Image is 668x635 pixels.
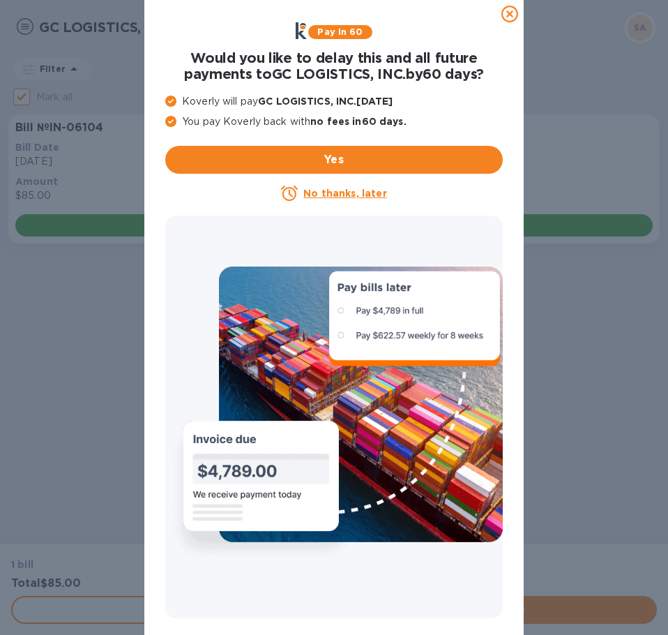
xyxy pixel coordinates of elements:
b: no fees in 60 days . [310,116,406,127]
p: You pay Koverly back with [165,114,503,129]
b: Pay in 60 [317,27,363,37]
u: No thanks, later [303,188,386,199]
button: Yes [165,146,503,174]
span: Yes [176,151,492,168]
h1: Would you like to delay this and all future payments to GC LOGISTICS, INC. by 60 days ? [165,50,503,83]
p: Koverly will pay [165,94,503,109]
b: GC LOGISTICS, INC. [DATE] [258,96,393,107]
